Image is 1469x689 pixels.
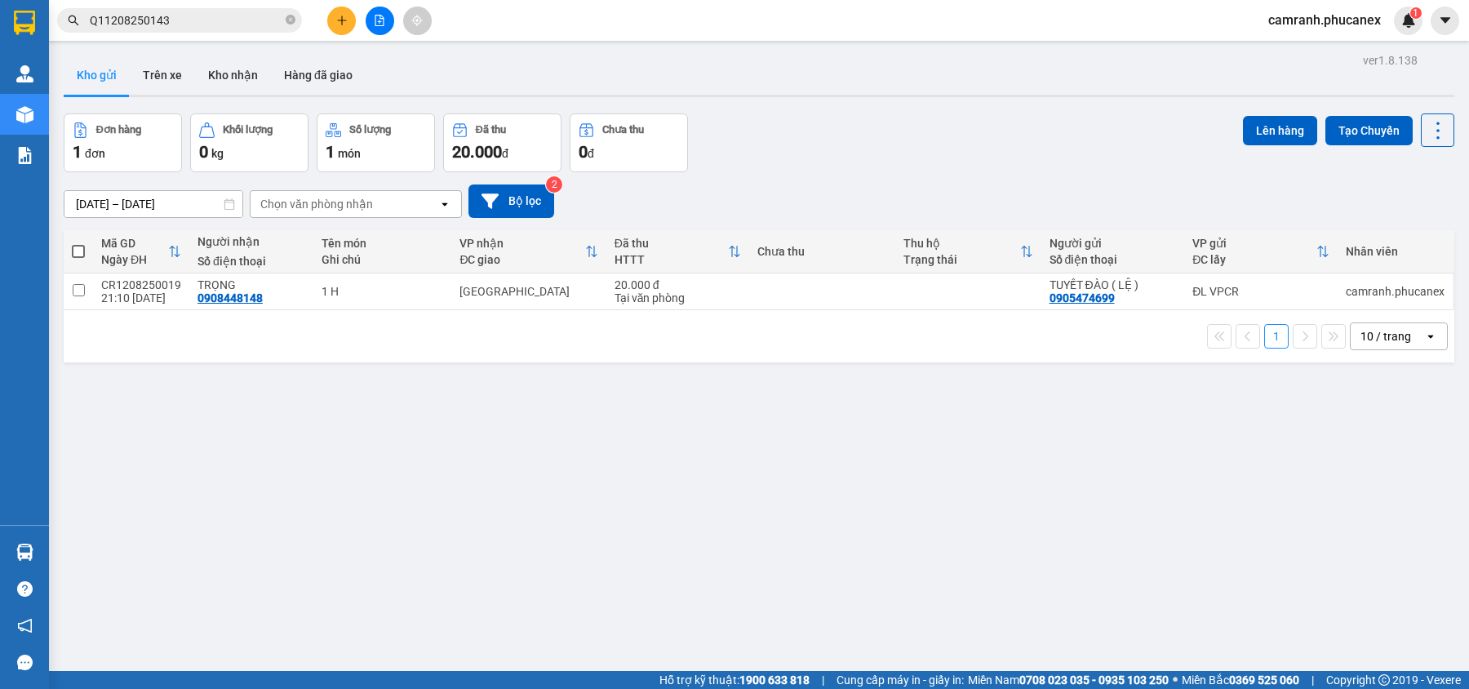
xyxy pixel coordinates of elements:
[1363,51,1418,69] div: ver 1.8.138
[588,147,594,160] span: đ
[602,124,644,136] div: Chưa thu
[903,253,1020,266] div: Trạng thái
[502,147,508,160] span: đ
[85,147,105,160] span: đơn
[16,544,33,561] img: warehouse-icon
[14,11,35,35] img: logo-vxr
[199,142,208,162] span: 0
[659,671,810,689] span: Hỗ trợ kỹ thuật:
[101,278,181,291] div: CR1208250019
[101,253,168,266] div: Ngày ĐH
[1431,7,1459,35] button: caret-down
[1192,285,1329,298] div: ĐL VPCR
[1325,116,1413,145] button: Tạo Chuyến
[17,618,33,633] span: notification
[443,113,561,172] button: Đã thu20.000đ
[271,56,366,95] button: Hàng đã giao
[1050,278,1177,291] div: TUYẾT ĐÀO ( LỆ )
[615,291,742,304] div: Tại văn phòng
[452,142,502,162] span: 20.000
[903,237,1020,250] div: Thu hộ
[615,278,742,291] div: 20.000 đ
[366,7,394,35] button: file-add
[1173,677,1178,683] span: ⚪️
[64,113,182,172] button: Đơn hàng1đơn
[1192,237,1316,250] div: VP gửi
[322,237,443,250] div: Tên món
[1410,7,1422,19] sup: 1
[1413,7,1418,19] span: 1
[1401,13,1416,28] img: icon-new-feature
[326,142,335,162] span: 1
[1378,674,1390,686] span: copyright
[17,581,33,597] span: question-circle
[459,237,584,250] div: VP nhận
[606,230,750,273] th: Toggle SortBy
[73,142,82,162] span: 1
[101,237,168,250] div: Mã GD
[286,15,295,24] span: close-circle
[451,230,606,273] th: Toggle SortBy
[438,198,451,211] svg: open
[403,7,432,35] button: aim
[336,15,348,26] span: plus
[322,285,443,298] div: 1 H
[1050,253,1177,266] div: Số điện thoại
[96,124,141,136] div: Đơn hàng
[197,235,305,248] div: Người nhận
[468,184,554,218] button: Bộ lọc
[459,253,584,266] div: ĐC giao
[197,278,305,291] div: TRỌNG
[570,113,688,172] button: Chưa thu0đ
[260,196,373,212] div: Chọn văn phòng nhận
[1311,671,1314,689] span: |
[16,65,33,82] img: warehouse-icon
[90,11,282,29] input: Tìm tên, số ĐT hoặc mã đơn
[459,285,597,298] div: [GEOGRAPHIC_DATA]
[757,245,887,258] div: Chưa thu
[211,147,224,160] span: kg
[1424,330,1437,343] svg: open
[1019,673,1169,687] strong: 0708 023 035 - 0935 103 250
[615,237,729,250] div: Đã thu
[374,15,385,26] span: file-add
[1438,13,1453,28] span: caret-down
[16,147,33,164] img: solution-icon
[130,56,195,95] button: Trên xe
[327,7,356,35] button: plus
[195,56,271,95] button: Kho nhận
[338,147,361,160] span: món
[349,124,391,136] div: Số lượng
[615,253,729,266] div: HTTT
[101,291,181,304] div: 21:10 [DATE]
[1255,10,1394,30] span: camranh.phucanex
[317,113,435,172] button: Số lượng1món
[1346,285,1445,298] div: camranh.phucanex
[1182,671,1299,689] span: Miền Bắc
[476,124,506,136] div: Đã thu
[223,124,273,136] div: Khối lượng
[64,191,242,217] input: Select a date range.
[1229,673,1299,687] strong: 0369 525 060
[1050,237,1177,250] div: Người gửi
[93,230,189,273] th: Toggle SortBy
[1264,324,1289,349] button: 1
[411,15,423,26] span: aim
[68,15,79,26] span: search
[968,671,1169,689] span: Miền Nam
[1192,253,1316,266] div: ĐC lấy
[190,113,308,172] button: Khối lượng0kg
[197,255,305,268] div: Số điện thoại
[546,176,562,193] sup: 2
[837,671,964,689] span: Cung cấp máy in - giấy in:
[1050,291,1115,304] div: 0905474699
[322,253,443,266] div: Ghi chú
[739,673,810,687] strong: 1900 633 818
[17,655,33,670] span: message
[286,13,295,29] span: close-circle
[1184,230,1338,273] th: Toggle SortBy
[1243,116,1317,145] button: Lên hàng
[1360,328,1411,344] div: 10 / trang
[197,291,263,304] div: 0908448148
[16,106,33,123] img: warehouse-icon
